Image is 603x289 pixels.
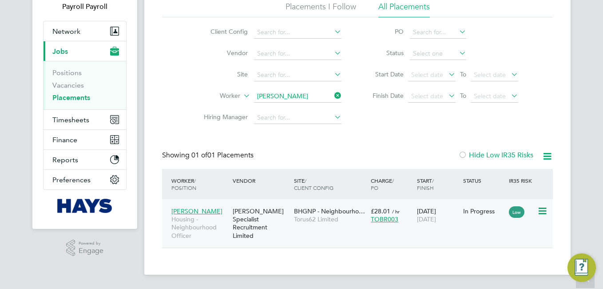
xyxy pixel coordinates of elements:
span: Select date [474,71,506,79]
div: Showing [162,151,255,160]
span: Finance [52,136,77,144]
button: Finance [44,130,126,149]
img: hays-logo-retina.png [57,199,113,213]
label: Worker [189,92,240,100]
div: Vendor [230,173,292,189]
input: Search for... [254,48,341,60]
span: Select date [411,71,443,79]
div: IR35 Risk [507,173,537,189]
a: Go to home page [43,199,127,213]
input: Search for... [254,69,341,81]
span: 01 Placements [191,151,254,160]
li: All Placements [378,1,430,17]
span: 01 of [191,151,207,160]
a: Positions [52,68,82,77]
span: [DATE] [417,215,436,223]
span: Payroll Payroll [43,1,127,12]
label: Client Config [197,28,248,36]
a: Vacancies [52,81,84,89]
span: / PO [371,177,394,191]
div: Site [292,173,369,196]
span: Reports [52,156,78,164]
span: Network [52,27,80,36]
span: Powered by [79,240,103,247]
label: Status [364,49,404,57]
button: Reports [44,150,126,169]
button: Network [44,21,126,41]
span: / Position [171,177,196,191]
input: Search for... [254,90,341,103]
span: TOBR003 [371,215,398,223]
input: Search for... [254,26,341,39]
div: Status [461,173,507,189]
button: Engage Resource Center [567,253,596,282]
div: Start [415,173,461,196]
li: Placements I Follow [286,1,356,17]
span: £28.01 [371,207,390,215]
label: Finish Date [364,92,404,100]
span: [PERSON_NAME] [171,207,222,215]
span: Torus62 Limited [294,215,366,223]
span: To [457,68,469,80]
span: / Client Config [294,177,333,191]
button: Preferences [44,170,126,189]
a: Placements [52,93,90,102]
a: Powered byEngage [66,240,104,257]
span: BHGNP - Neighbourho… [294,207,365,215]
label: Hide Low IR35 Risks [458,151,533,160]
div: Charge [369,173,415,196]
span: Select date [411,92,443,100]
input: Select one [410,48,466,60]
div: [PERSON_NAME] Specialist Recruitment Limited [230,203,292,244]
span: Engage [79,247,103,255]
div: Jobs [44,61,126,109]
button: Timesheets [44,110,126,129]
label: PO [364,28,404,36]
span: Housing - Neighbourhood Officer [171,215,228,240]
a: [PERSON_NAME]Housing - Neighbourhood Officer[PERSON_NAME] Specialist Recruitment LimitedBHGNP - N... [169,202,553,210]
label: Site [197,70,248,78]
span: / hr [392,208,400,215]
span: To [457,90,469,101]
button: Jobs [44,41,126,61]
span: / Finish [417,177,434,191]
div: In Progress [463,207,505,215]
span: Timesheets [52,116,89,124]
label: Start Date [364,70,404,78]
div: Worker [169,173,230,196]
span: Select date [474,92,506,100]
label: Vendor [197,49,248,57]
div: [DATE] [415,203,461,228]
span: Jobs [52,47,68,56]
span: Low [509,206,524,218]
label: Hiring Manager [197,113,248,121]
input: Search for... [254,112,341,124]
input: Search for... [410,26,466,39]
span: Preferences [52,176,91,184]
